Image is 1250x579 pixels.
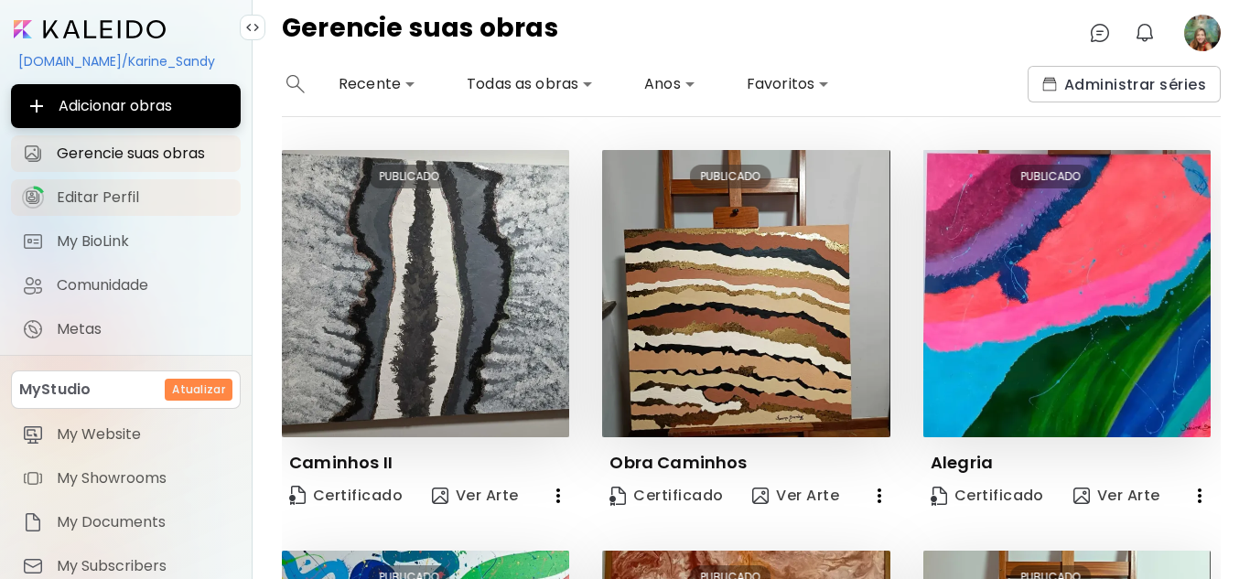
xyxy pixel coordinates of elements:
[22,231,44,252] img: My BioLink icon
[1089,22,1111,44] img: chatIcon
[11,135,241,172] a: Gerencie suas obras iconGerencie suas obras
[282,66,309,102] button: search
[22,555,44,577] img: item
[245,20,260,35] img: collapse
[1066,477,1168,514] button: view-artVer Arte
[432,488,448,504] img: view-art
[637,70,703,99] div: Anos
[11,46,241,77] div: [DOMAIN_NAME]/Karine_Sandy
[1010,165,1092,188] div: PUBLICADO
[1134,22,1156,44] img: bellIcon
[689,165,770,188] div: PUBLICADO
[609,486,723,506] span: Certificado
[22,274,44,296] img: Comunidade icon
[1129,17,1160,48] button: bellIcon
[57,513,230,531] span: My Documents
[602,150,889,437] img: thumbnail
[931,487,947,506] img: Certificate
[57,276,230,295] span: Comunidade
[22,143,44,165] img: Gerencie suas obras icon
[745,477,846,514] button: view-artVer Arte
[11,223,241,260] a: completeMy BioLink iconMy BioLink
[425,477,526,514] button: view-artVer Arte
[602,477,730,514] a: CertificateCertificado
[57,145,230,163] span: Gerencie suas obras
[57,188,230,207] span: Editar Perfil
[172,381,225,398] h6: Atualizar
[11,416,241,453] a: itemMy Website
[57,557,230,575] span: My Subscribers
[57,232,230,251] span: My BioLink
[26,95,226,117] span: Adicionar obras
[57,320,230,338] span: Metas
[1042,75,1206,94] span: Administrar séries
[19,379,91,401] p: MyStudio
[1028,66,1221,102] button: collectionsAdministrar séries
[331,70,423,99] div: Recente
[11,504,241,541] a: itemMy Documents
[11,267,241,304] a: Comunidade iconComunidade
[57,425,230,444] span: My Website
[22,318,44,340] img: Metas icon
[739,70,836,99] div: Favoritos
[923,477,1051,514] a: CertificateCertificado
[1042,77,1057,91] img: collections
[282,150,569,437] img: thumbnail
[282,477,410,514] a: CertificateCertificado
[752,486,839,506] span: Ver Arte
[459,70,600,99] div: Todas as obras
[752,488,769,504] img: view-art
[609,487,626,506] img: Certificate
[609,452,747,474] p: Obra Caminhos
[1073,488,1090,504] img: view-art
[923,150,1211,437] img: thumbnail
[11,311,241,348] a: completeMetas iconMetas
[432,485,519,507] span: Ver Arte
[22,511,44,533] img: item
[282,15,558,51] h4: Gerencie suas obras
[286,75,305,93] img: search
[369,165,450,188] div: PUBLICADO
[931,452,993,474] p: Alegria
[289,452,393,474] p: Caminhos II
[11,84,241,128] button: Adicionar obras
[11,179,241,216] a: iconcompleteEditar Perfil
[289,484,403,509] span: Certificado
[1073,486,1160,506] span: Ver Arte
[57,469,230,488] span: My Showrooms
[22,467,44,489] img: item
[931,486,1044,506] span: Certificado
[11,460,241,497] a: itemMy Showrooms
[289,486,306,505] img: Certificate
[22,424,44,445] img: item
